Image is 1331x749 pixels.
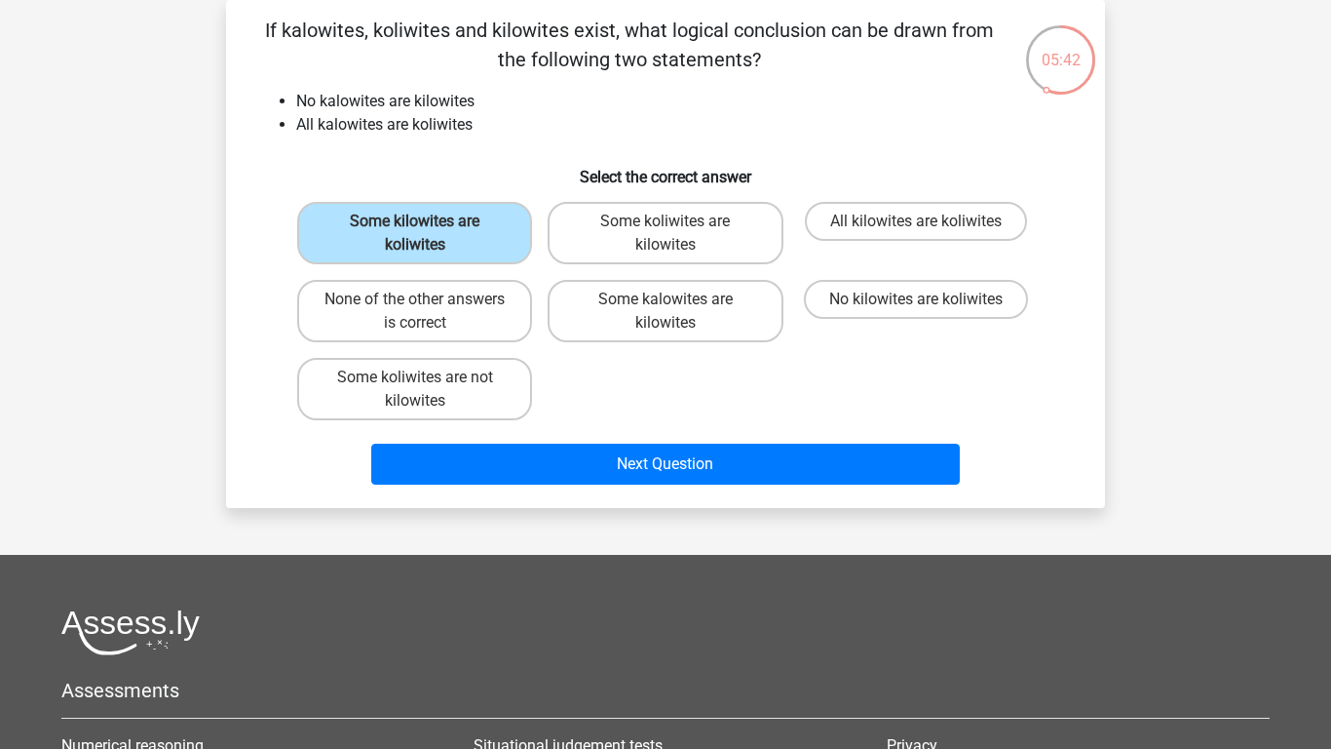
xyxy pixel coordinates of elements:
[296,113,1074,137] li: All kalowites are koliwites
[61,679,1270,702] h5: Assessments
[297,358,532,420] label: Some koliwites are not kilowites
[297,280,532,342] label: None of the other answers is correct
[297,202,532,264] label: Some kilowites are koliwites
[257,16,1001,74] p: If kalowites, koliwites and kilowites exist, what logical conclusion can be drawn from the follow...
[61,610,200,655] img: Assessly logo
[1024,23,1097,72] div: 05:42
[805,202,1027,241] label: All kilowites are koliwites
[804,280,1028,319] label: No kilowites are koliwites
[548,280,782,342] label: Some kalowites are kilowites
[257,152,1074,186] h6: Select the correct answer
[371,444,961,485] button: Next Question
[548,202,782,264] label: Some koliwites are kilowites
[296,90,1074,113] li: No kalowites are kilowites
